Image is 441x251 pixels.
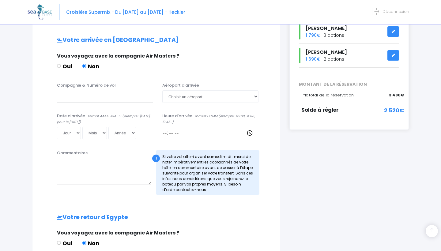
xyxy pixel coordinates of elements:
div: - 3 options [294,24,404,39]
span: 3 480€ [389,92,404,98]
h2: Votre retour d'Egypte [45,214,268,221]
span: Prix total de la réservation [301,92,354,98]
label: Commentaires [57,150,88,156]
div: - 2 options [294,48,404,63]
span: Vous voyagez avec la compagnie Air Masters ? [57,229,179,236]
span: 1 690€ [306,56,320,62]
span: Croisière Supermix - Du [DATE] au [DATE] - Heckler [66,9,185,15]
label: Oui [57,239,72,247]
div: Si votre vol atterri avant samedi midi : merci de noter impérativement les coordonnés de votre hô... [156,150,259,195]
label: Non [82,239,99,247]
label: Non [82,62,99,70]
label: Aéroport d'arrivée [162,82,199,88]
i: - format AAAA-MM-JJ (exemple : [DATE] pour le [DATE]) [57,114,150,125]
span: Déconnexion [383,9,409,14]
input: Oui [57,241,61,245]
label: Heure d'arrivée [162,113,258,125]
label: Compagnie & Numéro de vol [57,82,116,88]
div: ! [152,155,160,162]
i: - format HH:MM (exemple : 09:30, 14:00, 19:45...) [162,114,255,125]
input: Non [82,241,86,245]
input: __:__ [162,127,258,139]
input: Oui [57,64,61,68]
span: [PERSON_NAME] [306,25,347,32]
span: 2 520€ [384,106,404,114]
span: MONTANT DE LA RÉSERVATION [294,81,404,88]
h2: Votre arrivée en [GEOGRAPHIC_DATA] [45,37,268,44]
span: 1 790€ [306,32,320,38]
input: Non [82,64,86,68]
label: Oui [57,62,72,70]
label: Date d'arrivée [57,113,153,125]
span: [PERSON_NAME] [306,49,347,56]
span: Solde à régler [301,106,339,114]
span: Vous voyagez avec la compagnie Air Masters ? [57,52,179,59]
